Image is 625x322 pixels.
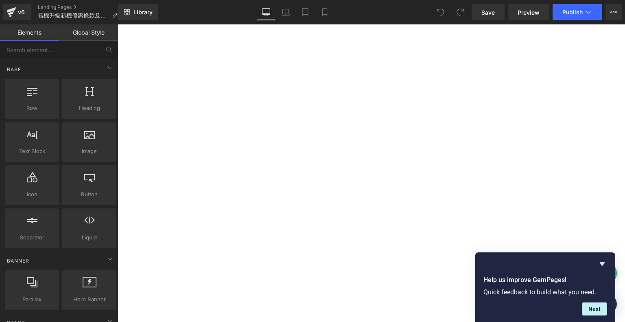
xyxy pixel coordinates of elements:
[295,4,315,20] a: Tablet
[452,4,468,20] button: Redo
[582,302,607,315] button: Next question
[6,66,22,73] span: Base
[7,295,57,304] span: Parallax
[553,4,602,20] button: Publish
[59,24,118,41] a: Global Style
[518,8,540,17] span: Preview
[118,4,158,20] a: New Library
[508,4,549,20] a: Preview
[562,9,583,15] span: Publish
[7,190,57,199] span: Icon
[481,8,495,17] span: Save
[38,4,124,11] a: Landing Pages
[7,147,57,156] span: Text Block
[65,233,114,242] span: Liquid
[3,4,31,20] a: v6
[6,257,30,265] span: Banner
[276,4,295,20] a: Laptop
[483,288,607,296] p: Quick feedback to build what you need.
[65,295,114,304] span: Hero Banner
[65,190,114,199] span: Button
[256,4,276,20] a: Desktop
[38,12,109,19] span: 舊機升級新機優惠條款及細則
[65,104,114,112] span: Heading
[605,4,622,20] button: More
[483,259,607,315] div: Help us improve GemPages!
[16,7,26,18] div: v6
[483,275,607,285] h2: Help us improve GemPages!
[7,104,57,112] span: Row
[597,259,607,269] button: Hide survey
[65,147,114,156] span: Image
[315,4,334,20] a: Mobile
[433,4,449,20] button: Undo
[7,233,57,242] span: Separator
[133,9,153,16] span: Library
